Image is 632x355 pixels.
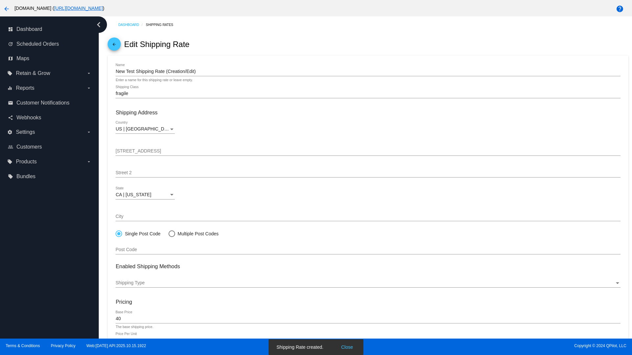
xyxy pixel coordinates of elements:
[86,159,92,164] i: arrow_drop_down
[118,20,146,30] a: Dashboard
[146,20,179,30] a: Shipping Rates
[116,316,620,321] input: Base Price
[116,325,153,329] div: The base shipping price.
[116,263,620,270] h3: Enabled Shipping Methods
[116,214,620,219] input: City
[339,344,355,350] button: Close
[93,19,104,30] i: chevron_left
[276,344,355,350] simple-snack-bar: Shipping Rate created.
[116,247,620,252] input: Post Code
[8,112,92,123] a: share Webhooks
[116,126,174,131] span: US | [GEOGRAPHIC_DATA]
[3,5,11,13] mat-icon: arrow_back
[116,280,620,286] mat-select: Shipping Type
[8,115,13,120] i: share
[8,100,13,106] i: email
[16,144,42,150] span: Customers
[116,192,151,197] span: CA | [US_STATE]
[116,280,145,285] span: Shipping Type
[116,109,620,116] h3: Shipping Address
[87,343,146,348] a: Web:[DATE] API:2025.10.15.1922
[116,299,620,305] h3: Pricing
[14,6,104,11] span: [DOMAIN_NAME] ( )
[116,149,620,154] input: Street 1
[322,343,626,348] span: Copyright © 2024 QPilot, LLC
[116,69,620,74] input: Name
[7,130,13,135] i: settings
[16,70,50,76] span: Retain & Grow
[8,39,92,49] a: update Scheduled Orders
[16,100,69,106] span: Customer Notifications
[116,78,193,82] div: Enter a name for this shipping rate or leave empty.
[616,5,624,13] mat-icon: help
[86,85,92,91] i: arrow_drop_down
[116,192,175,198] mat-select: State
[8,41,13,47] i: update
[8,24,92,35] a: dashboard Dashboard
[16,26,42,32] span: Dashboard
[8,144,13,150] i: people_outline
[16,129,35,135] span: Settings
[8,98,92,108] a: email Customer Notifications
[116,91,620,96] input: Shipping Class
[8,174,13,179] i: local_offer
[16,174,36,179] span: Bundles
[8,53,92,64] a: map Maps
[16,115,41,121] span: Webhooks
[116,338,620,343] input: Price Per Unit
[7,159,13,164] i: local_offer
[175,231,219,236] div: Multiple Post Codes
[7,85,13,91] i: equalizer
[54,6,103,11] a: [URL][DOMAIN_NAME]
[7,71,13,76] i: local_offer
[8,56,13,61] i: map
[16,56,29,61] span: Maps
[51,343,76,348] a: Privacy Policy
[116,170,620,176] input: Street 2
[122,231,160,236] div: Single Post Code
[16,85,34,91] span: Reports
[8,27,13,32] i: dashboard
[16,41,59,47] span: Scheduled Orders
[16,159,37,165] span: Products
[6,343,40,348] a: Terms & Conditions
[86,130,92,135] i: arrow_drop_down
[116,127,175,132] mat-select: Country
[8,171,92,182] a: local_offer Bundles
[110,42,118,50] mat-icon: arrow_back
[86,71,92,76] i: arrow_drop_down
[8,142,92,152] a: people_outline Customers
[124,40,190,49] h2: Edit Shipping Rate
